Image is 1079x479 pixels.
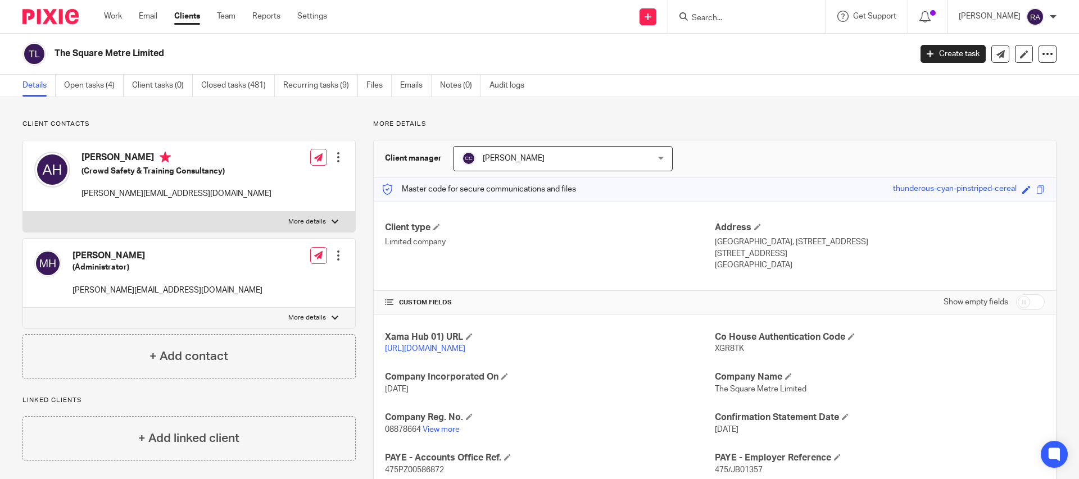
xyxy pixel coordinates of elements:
[853,12,896,20] span: Get Support
[81,166,271,177] h5: (Crowd Safety & Training Consultancy)
[462,152,475,165] img: svg%3E
[373,120,1057,129] p: More details
[22,396,356,405] p: Linked clients
[283,75,358,97] a: Recurring tasks (9)
[715,371,1045,383] h4: Company Name
[81,152,271,166] h4: [PERSON_NAME]
[483,154,545,162] span: [PERSON_NAME]
[715,248,1045,259] p: [STREET_ADDRESS]
[72,250,262,262] h4: [PERSON_NAME]
[944,296,1008,308] label: Show empty fields
[400,75,432,97] a: Emails
[385,345,465,353] a: [URL][DOMAIN_NAME]
[385,412,715,423] h4: Company Reg. No.
[22,120,356,129] p: Client contacts
[385,466,444,474] span: 475PZ00586872
[139,11,157,22] a: Email
[385,331,715,343] h4: Xama Hub 01) URL
[174,11,200,22] a: Clients
[288,313,326,322] p: More details
[160,152,171,163] i: Primary
[385,452,715,464] h4: PAYE - Accounts Office Ref.
[893,183,1017,196] div: thunderous-cyan-pinstriped-cereal
[149,348,228,365] h4: + Add contact
[104,11,122,22] a: Work
[72,262,262,273] h5: (Administrator)
[489,75,533,97] a: Audit logs
[385,298,715,307] h4: CUSTOM FIELDS
[385,236,715,248] p: Limited company
[715,345,744,353] span: XGR8TK
[55,48,734,60] h2: The Square Metre Limited
[81,188,271,199] p: [PERSON_NAME][EMAIL_ADDRESS][DOMAIN_NAME]
[440,75,481,97] a: Notes (0)
[22,42,46,66] img: svg%3E
[715,259,1045,271] p: [GEOGRAPHIC_DATA]
[715,426,738,434] span: [DATE]
[72,285,262,296] p: [PERSON_NAME][EMAIL_ADDRESS][DOMAIN_NAME]
[959,11,1021,22] p: [PERSON_NAME]
[22,75,56,97] a: Details
[385,371,715,383] h4: Company Incorporated On
[715,385,806,393] span: The Square Metre Limited
[201,75,275,97] a: Closed tasks (481)
[423,426,460,434] a: View more
[715,466,763,474] span: 475/JB01357
[288,217,326,226] p: More details
[715,222,1045,234] h4: Address
[217,11,235,22] a: Team
[34,250,61,277] img: svg%3E
[715,452,1045,464] h4: PAYE - Employer Reference
[64,75,124,97] a: Open tasks (4)
[715,412,1045,423] h4: Confirmation Statement Date
[385,385,409,393] span: [DATE]
[715,236,1045,248] p: [GEOGRAPHIC_DATA], [STREET_ADDRESS]
[921,45,986,63] a: Create task
[138,430,239,447] h4: + Add linked client
[385,426,421,434] span: 08878664
[22,9,79,24] img: Pixie
[34,152,70,188] img: svg%3E
[385,222,715,234] h4: Client type
[132,75,193,97] a: Client tasks (0)
[382,184,576,195] p: Master code for secure communications and files
[691,13,792,24] input: Search
[1026,8,1044,26] img: svg%3E
[715,331,1045,343] h4: Co House Authentication Code
[385,153,442,164] h3: Client manager
[252,11,280,22] a: Reports
[366,75,392,97] a: Files
[297,11,327,22] a: Settings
